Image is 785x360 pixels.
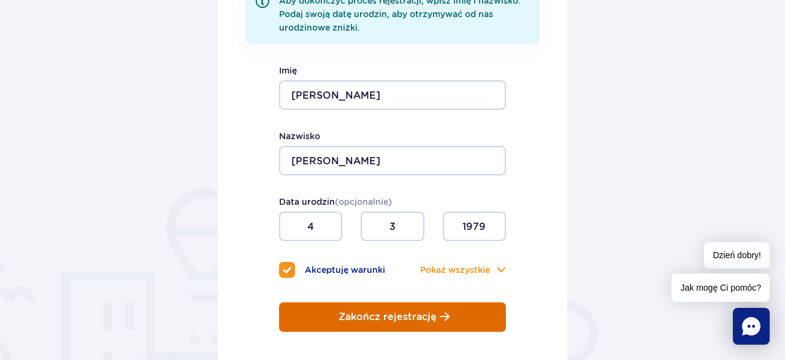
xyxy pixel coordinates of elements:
[279,302,506,332] button: Zakończ rejestrację
[733,308,770,345] div: Chat
[279,64,506,77] label: Imię
[279,195,506,209] legend: Data urodzin
[335,197,392,207] span: (opcjonalnie)
[672,274,770,302] span: Jak mogę Ci pomóc?
[443,212,506,241] input: RRRR
[279,212,342,241] input: DD
[704,242,770,269] span: Dzień dobry!
[420,263,490,277] button: Pokaż wszystkie
[279,262,392,278] label: Akceptuję warunki
[279,146,506,175] input: Wpisz swoje nazwisko
[339,312,437,323] p: Zakończ rejestrację
[279,129,506,143] label: Nazwisko
[361,212,424,241] input: MM
[279,80,506,110] input: Wpisz swoje imię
